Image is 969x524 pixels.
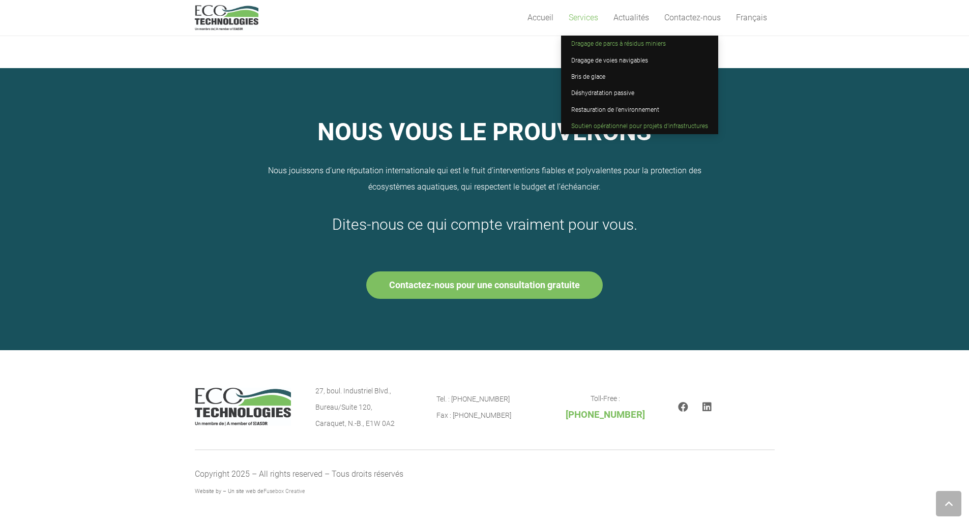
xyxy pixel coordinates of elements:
[195,5,258,30] a: logo_EcoTech_ASDR_RGB
[664,13,721,22] span: Contactez-nous
[566,409,645,420] span: [PHONE_NUMBER]
[366,271,603,299] a: Contactez-nous pour une consultation gratuite
[557,390,654,423] p: Toll-Free :
[571,40,666,47] span: Dragage de parcs à résidus miniers
[195,163,775,195] p: Nous jouissons d’une réputation internationale qui est le fruit d’interventions fiables et polyva...
[561,52,718,68] a: Dragage de voies navigables
[736,13,767,22] span: Français
[436,391,533,423] p: Tel. : [PHONE_NUMBER] Fax : [PHONE_NUMBER]
[571,89,634,97] span: Déshydratation passive
[569,13,598,22] span: Services
[561,69,718,85] a: Bris de glace
[571,57,648,64] span: Dragage de voies navigables
[678,402,688,412] a: Facebook
[317,117,652,146] span: NOUS VOUS LE PROUVERONS
[702,402,712,412] a: LinkedIn
[315,383,412,431] p: 27, boul. Industriel Blvd., Bureau/Suite 120, Caraquet, N.-B., E1W 0A2
[571,106,659,113] span: Restauration de l’environnement
[561,85,718,101] a: Déshydratation passive
[195,488,305,495] span: Website by – Un site web de
[571,122,708,130] span: Soutien opérationnel pour projets d’infrastructures
[527,13,553,22] span: Accueil
[561,36,718,52] a: Dragage de parcs à résidus miniers
[613,13,649,22] span: Actualités
[263,488,305,495] a: Fusebox Creative
[561,118,718,134] a: Soutien opérationnel pour projets d’infrastructures
[195,215,775,234] h3: Dites-nous ce qui compte vraiment pour vous.
[195,469,403,479] span: Copyright 2025 – All rights reserved – Tous droits réservés
[571,73,605,80] span: Bris de glace
[936,491,961,516] a: Retour vers le haut
[561,102,718,118] a: Restauration de l’environnement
